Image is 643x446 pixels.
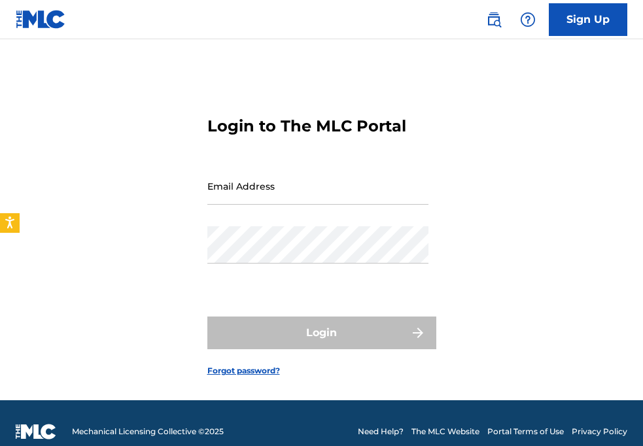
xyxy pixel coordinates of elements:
[572,426,627,437] a: Privacy Policy
[358,426,404,437] a: Need Help?
[520,12,536,27] img: help
[207,365,280,377] a: Forgot password?
[16,424,56,439] img: logo
[549,3,627,36] a: Sign Up
[72,426,224,437] span: Mechanical Licensing Collective © 2025
[515,7,541,33] div: Help
[411,426,479,437] a: The MLC Website
[481,7,507,33] a: Public Search
[16,10,66,29] img: MLC Logo
[486,12,502,27] img: search
[207,116,406,136] h3: Login to The MLC Portal
[578,383,643,446] iframe: Chat Widget
[487,426,564,437] a: Portal Terms of Use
